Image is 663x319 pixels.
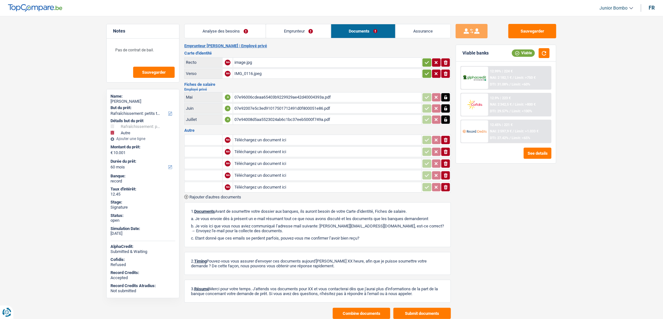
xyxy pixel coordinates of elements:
[508,24,556,38] button: Sauvegarder
[186,106,221,111] div: Juin
[393,308,451,319] button: Submit documents
[225,161,231,167] div: NA
[331,24,395,38] a: Documents
[111,249,175,254] div: Submitted & Waiting
[490,76,512,80] span: NAI: 2 182,1 €
[186,71,221,76] div: Verso
[515,102,536,107] span: Limit: >800 €
[510,136,511,140] span: /
[490,96,511,100] div: 12.9% | 223 €
[463,125,486,137] img: Record Credits
[490,69,513,73] div: 12.99% | 224 €
[463,99,486,110] img: Cofidis
[490,129,512,133] span: NAI: 2 597,9 €
[113,28,173,34] h5: Notes
[111,205,175,210] div: Signature
[111,105,174,110] label: But du prêt:
[111,226,175,231] div: Simulation Date:
[191,209,444,214] p: 1. Avant de soumettre votre dossier aux banques, ils auront besoin de votre Carte d'identité, Fic...
[111,159,174,164] label: Durée du prêt:
[111,213,175,218] div: Status:
[111,200,175,205] div: Stage:
[490,82,509,86] span: DTI: 31.08%
[234,104,420,113] div: 07e92007e5c3ed91017501712491d0f800051e86.pdf
[191,236,444,241] p: c. Etant donné que ces emails se perdent parfois, pouvez-vous me confirmer l’avoir bien reçu?
[513,76,514,80] span: /
[191,224,444,233] p: b. Je vois ici que vous nous aviez communiqué l’adresse mail suivante: [PERSON_NAME][EMAIL_ADDRE...
[462,50,489,56] div: Viable banks
[111,192,175,197] div: 12.45
[142,70,166,74] span: Sauvegarder
[111,283,175,288] div: Record Credits Atradius:
[184,43,451,48] h2: Emprunteur [PERSON_NAME] | Employé privé
[515,76,536,80] span: Limit: >750 €
[111,145,174,150] label: Montant du prêt:
[225,94,231,100] div: A
[111,94,175,99] div: Name:
[191,286,444,296] p: 3. Merci pour votre temps. J'attends vos documents pour XX et vous contacterai dès que j'aurai p...
[510,109,511,113] span: /
[189,195,241,199] span: Rajouter d'autres documents
[510,82,511,86] span: /
[234,58,420,67] div: image.jpg
[513,102,514,107] span: /
[184,82,451,86] h3: Fiches de salaire
[490,136,509,140] span: DTI: 27.42%
[111,257,175,262] div: Cofidis:
[194,259,207,263] span: Timing
[463,74,486,82] img: AlphaCredit
[266,24,331,38] a: Emprunteur
[225,106,231,111] div: A
[512,82,530,86] span: Limit: <60%
[513,129,514,133] span: /
[333,308,390,319] button: Combine documents
[194,209,215,214] span: Documents
[191,216,444,221] p: a. Je vous envoie dès à présent un e-mail résumant tout ce que nous avons discuté et les doc...
[225,173,231,178] div: NA
[111,99,175,104] div: [PERSON_NAME]
[595,3,633,13] a: Junior Bombo
[225,184,231,190] div: NA
[111,150,113,155] span: €
[490,109,509,113] span: DTI: 29.57%
[111,118,175,123] div: Détails but du prêt
[396,24,451,38] a: Assurance
[490,123,513,127] div: 12.45% | 221 €
[600,5,628,11] span: Junior Bombo
[234,69,420,78] div: IMG_0116.jpeg
[515,129,539,133] span: Limit: >1.033 €
[184,88,451,91] h2: Employé privé
[111,174,175,179] div: Banque:
[194,286,209,291] span: Résumé
[111,262,175,267] div: Refused
[184,195,241,199] button: Rajouter d'autres documents
[111,288,175,293] div: Not submitted
[8,4,62,12] img: TopCompare Logo
[186,95,221,100] div: Mai
[111,218,175,223] div: open
[490,102,512,107] span: NAI: 2 342,5 €
[512,136,530,140] span: Limit: <65%
[512,109,532,113] span: Limit: <100%
[649,5,655,11] div: fr
[191,259,444,268] p: 2. Pouvez-vous vous assurer d'envoyer ces documents aujourd'[PERSON_NAME] XX heure, afin que je p...
[512,49,535,56] div: Viable
[184,128,451,132] h3: Autre
[184,51,451,55] h3: Carte d'identité
[234,93,420,102] div: 07e96006cdeaa65403b9229929ae42d40004393a.pdf
[225,117,231,122] div: A
[225,71,231,77] div: NA
[111,270,175,275] div: Record Credits:
[186,60,221,65] div: Recto
[111,187,175,192] div: Taux d'intérêt:
[111,231,175,236] div: [DATE]
[133,67,175,78] button: Sauvegarder
[111,275,175,280] div: Accepted
[225,137,231,143] div: NA
[111,137,175,141] div: Ajouter une ligne
[111,179,175,184] div: record
[524,148,552,159] button: See details
[111,244,175,249] div: AlphaCredit:
[225,149,231,155] div: NA
[186,117,221,122] div: Juillet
